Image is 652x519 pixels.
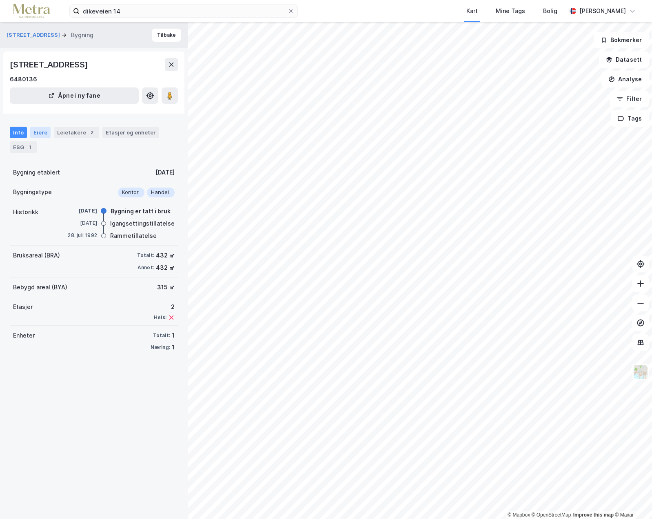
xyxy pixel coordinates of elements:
[54,127,99,138] div: Leietakere
[30,127,51,138] div: Eiere
[532,512,571,518] a: OpenStreetMap
[71,30,93,40] div: Bygning
[13,207,38,217] div: Historikk
[610,91,649,107] button: Filter
[172,331,175,340] div: 1
[172,342,175,352] div: 1
[64,219,97,227] div: [DATE]
[64,232,97,239] div: 28. juli 1992
[611,480,652,519] iframe: Chat Widget
[13,282,67,292] div: Bebygd areal (BYA)
[154,314,166,321] div: Heis:
[599,51,649,68] button: Datasett
[508,512,530,518] a: Mapbox
[10,74,37,84] div: 6480136
[579,6,626,16] div: [PERSON_NAME]
[13,302,33,312] div: Etasjer
[496,6,525,16] div: Mine Tags
[10,141,37,153] div: ESG
[106,129,156,136] div: Etasjer og enheter
[611,110,649,127] button: Tags
[151,344,170,351] div: Næring:
[154,302,175,312] div: 2
[80,5,288,17] input: Søk på adresse, matrikkel, gårdeiere, leietakere eller personer
[633,364,648,380] img: Z
[13,331,35,340] div: Enheter
[13,168,60,177] div: Bygning etablert
[13,4,50,18] img: metra-logo.256734c3b2bbffee19d4.png
[156,263,175,273] div: 432 ㎡
[601,71,649,87] button: Analyse
[10,58,90,71] div: [STREET_ADDRESS]
[137,252,154,259] div: Totalt:
[64,207,97,215] div: [DATE]
[10,87,139,104] button: Åpne i ny fane
[466,6,478,16] div: Kart
[13,187,52,197] div: Bygningstype
[155,168,175,177] div: [DATE]
[110,219,175,228] div: Igangsettingstillatelse
[13,251,60,260] div: Bruksareal (BRA)
[10,127,27,138] div: Info
[156,251,175,260] div: 432 ㎡
[88,128,96,136] div: 2
[153,332,170,339] div: Totalt:
[611,480,652,519] div: Kontrollprogram for chat
[594,32,649,48] button: Bokmerker
[26,143,34,151] div: 1
[543,6,557,16] div: Bolig
[157,282,175,292] div: 315 ㎡
[111,206,171,216] div: Bygning er tatt i bruk
[573,512,614,518] a: Improve this map
[7,31,62,39] button: [STREET_ADDRESS]
[137,264,154,271] div: Annet:
[110,231,157,241] div: Rammetillatelse
[152,29,181,42] button: Tilbake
